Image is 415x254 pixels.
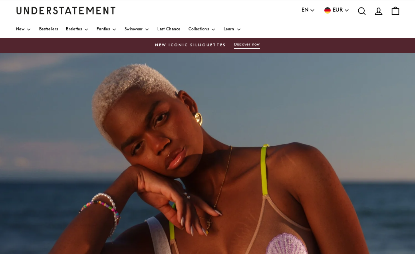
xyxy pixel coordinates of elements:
a: Last Chance [157,21,180,38]
span: EUR [333,6,343,15]
a: Understatement Homepage [16,7,116,14]
span: Swimwear [125,28,143,32]
a: New [16,21,31,38]
a: Learn [224,21,241,38]
span: Bestsellers [39,28,58,32]
button: EN [302,6,315,15]
a: Bralettes [66,21,89,38]
span: Bralettes [66,28,82,32]
span: EN [302,6,308,15]
span: New [16,28,24,32]
button: EUR [323,6,349,15]
span: Last Chance [157,28,180,32]
span: Panties [97,28,110,32]
a: Panties [97,21,117,38]
a: Bestsellers [39,21,58,38]
a: Collections [189,21,216,38]
a: New Iconic SilhouettesDiscover now [16,42,399,49]
span: New Iconic Silhouettes [155,42,226,49]
a: Swimwear [125,21,149,38]
span: Learn [224,28,234,32]
span: Collections [189,28,209,32]
button: Discover now [234,42,260,49]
